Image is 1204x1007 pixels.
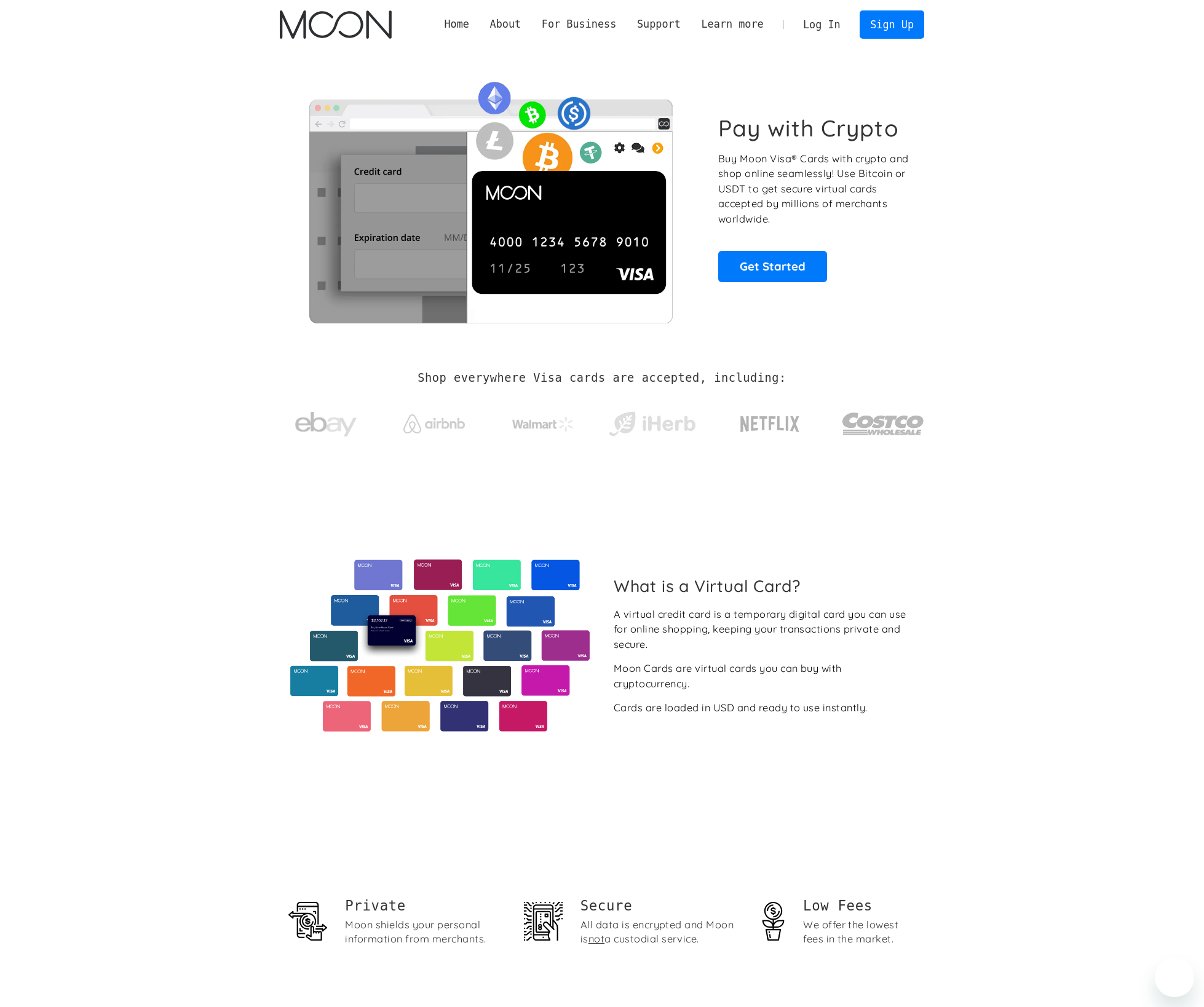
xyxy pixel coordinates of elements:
div: All data is encrypted and Moon is a custodial service. [580,918,739,946]
h2: Secure [580,896,739,915]
h1: Pay with Crypto [718,114,899,142]
a: home [280,10,391,39]
img: Privacy [288,902,327,941]
img: Airbnb [403,414,465,433]
h1: Low Fees [803,896,916,915]
img: Walmart [512,417,574,432]
a: Get Started [718,251,827,282]
a: ebay [280,393,371,450]
a: Netflix [715,397,825,446]
img: Virtual cards from Moon [288,559,592,732]
div: About [490,17,521,32]
img: Security [524,902,563,941]
p: Buy Moon Visa® Cards with crypto and shop online seamlessly! Use Bitcoin or USDT to get secure vi... [718,151,911,227]
div: Support [627,17,691,32]
a: Costco [842,389,924,453]
div: Cards are loaded in USD and ready to use instantly. [614,700,868,716]
h2: Shop everywhere Visa cards are accepted, including: [418,371,786,385]
h1: Private [345,896,504,915]
a: Airbnb [389,402,480,440]
a: Walmart [497,405,589,438]
img: Costco [842,401,924,447]
iframe: Button to launch messaging window [1155,958,1194,997]
div: Moon shields your personal information from merchants. [345,918,504,946]
a: Home [434,17,480,32]
div: Support [637,17,681,32]
img: Netflix [739,409,801,440]
div: We offer the lowest fees in the market. [803,918,916,946]
a: Log In [793,11,850,38]
div: Moon Cards are virtual cards you can buy with cryptocurrency. [614,661,914,691]
h2: What is a Virtual Card? [614,576,914,596]
a: Sign Up [860,10,924,38]
img: Money stewardship [754,902,793,941]
div: Learn more [691,17,774,32]
div: For Business [531,17,627,32]
img: Moon Logo [280,10,391,39]
div: Learn more [701,17,763,32]
div: About [480,17,531,32]
div: A virtual credit card is a temporary digital card you can use for online shopping, keeping your t... [614,607,914,652]
div: For Business [542,17,616,32]
img: Moon Cards let you spend your crypto anywhere Visa is accepted. [280,73,701,323]
img: ebay [295,405,357,444]
img: iHerb [606,408,698,440]
span: not [588,933,604,945]
a: iHerb [606,396,698,446]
